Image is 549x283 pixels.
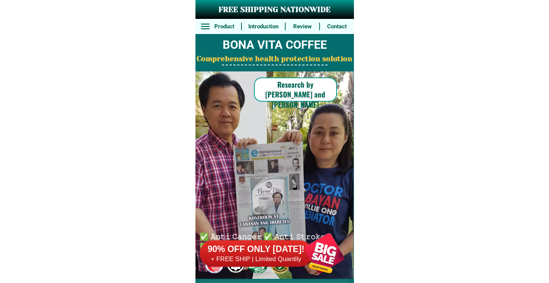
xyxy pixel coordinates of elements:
[195,36,354,54] h2: BONA VITA COFFEE
[324,22,350,31] h6: Contact
[211,22,237,31] h6: Product
[246,22,281,31] h6: Introduction
[254,79,337,110] h6: Research by [PERSON_NAME] and [PERSON_NAME]
[290,22,315,31] h6: Review
[195,54,354,65] h2: Comprehensive health protection solution
[195,4,354,15] h3: FREE SHIPPING NATIONWIDE
[200,244,313,255] h6: 90% OFF ONLY [DATE]!
[200,255,313,263] h6: + FREE SHIP | Limited Quantily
